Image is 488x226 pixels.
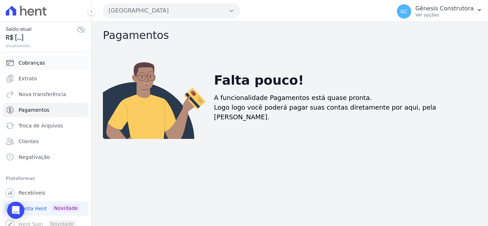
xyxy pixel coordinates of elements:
a: Pagamentos [3,103,88,117]
span: Saldo atual [6,25,77,33]
span: Extrato [19,75,37,82]
h2: Pagamentos [103,29,477,42]
div: Open Intercom Messenger [7,202,24,219]
span: GC [400,9,408,14]
p: Ver opções [415,12,474,18]
p: A funcionalidade Pagamentos está quase pronta. [214,93,372,102]
a: Negativação [3,150,88,164]
a: Cobranças [3,56,88,70]
span: Pagamentos [19,106,49,114]
span: Recebíveis [19,189,45,196]
a: Conta Hent Novidade [3,201,88,216]
div: Plataformas [6,174,85,183]
span: Troca de Arquivos [19,122,63,129]
p: Gênesis Construtora [415,5,474,12]
button: GC Gênesis Construtora Ver opções [391,1,488,21]
span: Nova transferência [19,91,66,98]
a: Recebíveis [3,186,88,200]
h2: Falta pouco! [214,71,304,90]
span: Negativação [19,154,50,161]
span: R$ [...] [6,33,77,42]
a: Extrato [3,71,88,86]
a: Troca de Arquivos [3,119,88,133]
button: [GEOGRAPHIC_DATA] [103,4,240,18]
span: Clientes [19,138,39,145]
span: atualizando... [6,42,77,49]
span: Conta Hent [19,205,47,212]
a: Nova transferência [3,87,88,101]
p: Logo logo você poderá pagar suas contas diretamente por aqui, pela [PERSON_NAME]. [214,102,471,122]
span: Cobranças [19,59,45,66]
a: Clientes [3,134,88,149]
span: Novidade [51,204,80,212]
